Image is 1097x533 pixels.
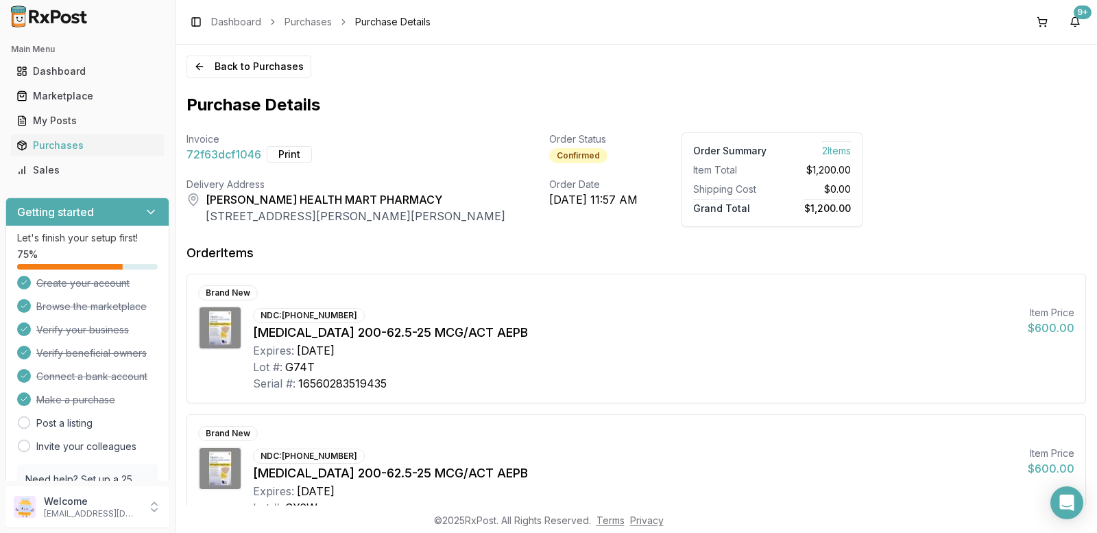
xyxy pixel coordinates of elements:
a: Dashboard [211,15,261,29]
h1: Purchase Details [186,94,1086,116]
p: Welcome [44,495,139,508]
div: [PERSON_NAME] HEALTH MART PHARMACY [206,191,505,208]
a: Terms [596,514,625,526]
p: [EMAIL_ADDRESS][DOMAIN_NAME] [44,508,139,519]
div: Lot #: [253,499,282,516]
img: User avatar [14,496,36,518]
div: G74T [285,359,315,375]
a: My Posts [11,108,164,133]
div: Dashboard [16,64,158,78]
div: Sales [16,163,158,177]
div: Order Items [186,244,254,263]
a: Marketplace [11,84,164,108]
button: Print [267,146,312,163]
span: 72f63dcf1046 [186,146,261,163]
div: Marketplace [16,89,158,103]
div: $1,200.00 [777,163,851,177]
div: [STREET_ADDRESS][PERSON_NAME][PERSON_NAME] [206,208,505,224]
span: 75 % [17,248,38,261]
div: Confirmed [549,148,607,163]
div: My Posts [16,114,158,128]
button: Sales [5,159,169,181]
button: Dashboard [5,60,169,82]
div: [MEDICAL_DATA] 200-62.5-25 MCG/ACT AEPB [253,323,1017,342]
span: Make a purchase [36,393,115,407]
div: Shipping Cost [693,182,767,196]
button: Back to Purchases [186,56,311,78]
div: 9+ [1074,5,1092,19]
h3: Getting started [17,204,94,220]
button: My Posts [5,110,169,132]
div: Order Date [549,178,638,191]
span: Browse the marketplace [36,300,147,313]
div: Expires: [253,342,294,359]
div: Expires: [253,483,294,499]
p: Need help? Set up a 25 minute call with our team to set up. [25,473,149,514]
img: Trelegy Ellipta 200-62.5-25 MCG/ACT AEPB [200,307,241,348]
img: Trelegy Ellipta 200-62.5-25 MCG/ACT AEPB [200,448,241,489]
div: Brand New [198,285,258,300]
button: Purchases [5,134,169,156]
span: Verify beneficial owners [36,346,147,360]
div: Order Summary [693,144,767,158]
a: Purchases [285,15,332,29]
div: Lot #: [253,359,282,375]
div: Delivery Address [186,178,505,191]
h2: Main Menu [11,44,164,55]
div: Purchases [16,139,158,152]
div: $600.00 [1028,320,1074,336]
div: NDC: [PHONE_NUMBER] [253,308,365,323]
div: Serial #: [253,375,296,392]
nav: breadcrumb [211,15,431,29]
div: Item Price [1028,447,1074,460]
div: [MEDICAL_DATA] 200-62.5-25 MCG/ACT AEPB [253,464,1017,483]
button: Marketplace [5,85,169,107]
div: Invoice [186,132,505,146]
p: Let's finish your setup first! [17,231,158,245]
a: Sales [11,158,164,182]
a: Post a listing [36,416,93,430]
div: Item Total [693,163,767,177]
a: Invite your colleagues [36,440,136,453]
div: [DATE] 11:57 AM [549,191,638,208]
span: Verify your business [36,323,129,337]
div: $600.00 [1028,460,1074,477]
div: 16560283519435 [298,375,387,392]
button: 9+ [1064,11,1086,33]
div: Order Status [549,132,638,146]
div: [DATE] [297,342,335,359]
a: Privacy [630,514,664,526]
div: Item Price [1028,306,1074,320]
div: Brand New [198,426,258,441]
span: Connect a bank account [36,370,147,383]
div: NDC: [PHONE_NUMBER] [253,449,365,464]
a: Dashboard [11,59,164,84]
div: [DATE] [297,483,335,499]
div: $0.00 [777,182,851,196]
span: Grand Total [693,199,750,214]
div: Open Intercom Messenger [1050,486,1083,519]
span: 2 Item s [822,141,851,156]
a: Purchases [11,133,164,158]
span: $1,200.00 [804,199,851,214]
img: RxPost Logo [5,5,93,27]
span: Create your account [36,276,130,290]
div: CX6W [285,499,317,516]
span: Purchase Details [355,15,431,29]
